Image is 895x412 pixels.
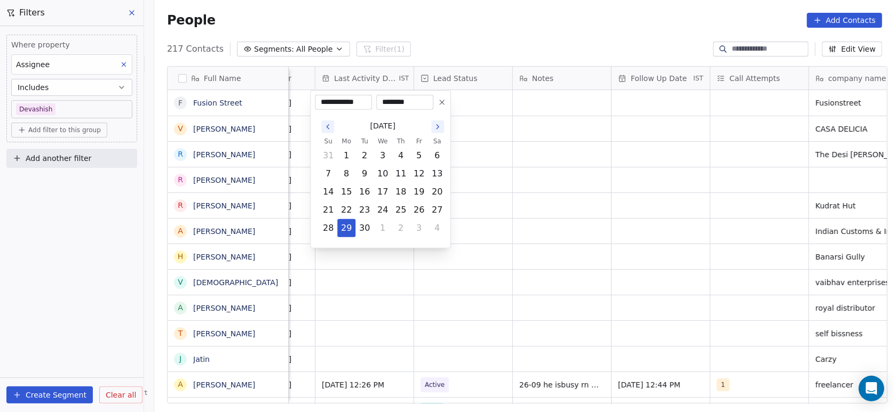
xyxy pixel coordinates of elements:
[429,165,446,182] button: Saturday, September 13th, 2025
[431,120,444,133] button: Go to the Next Month
[429,201,446,219] button: Saturday, September 27th, 2025
[392,136,410,147] th: Thursday
[392,201,409,219] button: Thursday, September 25th, 2025
[355,136,374,147] th: Tuesday
[374,165,391,182] button: Wednesday, September 10th, 2025
[338,220,355,237] button: Today, Monday, September 29th, 2025, selected
[356,183,373,200] button: Tuesday, September 16th, 2025
[338,165,355,182] button: Monday, September 8th, 2025
[410,220,427,237] button: Friday, October 3rd, 2025
[429,183,446,200] button: Saturday, September 20th, 2025
[356,201,373,219] button: Tuesday, September 23rd, 2025
[429,220,446,237] button: Saturday, October 4th, 2025
[374,201,391,219] button: Wednesday, September 24th, 2025
[410,147,427,164] button: Friday, September 5th, 2025
[392,183,409,200] button: Thursday, September 18th, 2025
[319,136,446,237] table: September 2025
[338,201,355,219] button: Monday, September 22nd, 2025
[410,136,428,147] th: Friday
[374,183,391,200] button: Wednesday, September 17th, 2025
[320,201,337,219] button: Sunday, September 21st, 2025
[374,220,391,237] button: Wednesday, October 1st, 2025
[410,183,427,200] button: Friday, September 19th, 2025
[374,147,391,164] button: Wednesday, September 3rd, 2025
[321,120,334,133] button: Go to the Previous Month
[320,165,337,182] button: Sunday, September 7th, 2025
[392,147,409,164] button: Thursday, September 4th, 2025
[320,220,337,237] button: Sunday, September 28th, 2025
[338,147,355,164] button: Monday, September 1st, 2025
[410,165,427,182] button: Friday, September 12th, 2025
[392,165,409,182] button: Thursday, September 11th, 2025
[319,136,337,147] th: Sunday
[374,136,392,147] th: Wednesday
[370,120,395,132] span: [DATE]
[356,147,373,164] button: Tuesday, September 2nd, 2025
[410,201,427,219] button: Friday, September 26th, 2025
[392,220,409,237] button: Thursday, October 2nd, 2025
[337,136,355,147] th: Monday
[320,183,337,200] button: Sunday, September 14th, 2025
[320,147,337,164] button: Sunday, August 31st, 2025
[428,136,446,147] th: Saturday
[356,220,373,237] button: Tuesday, September 30th, 2025
[338,183,355,200] button: Monday, September 15th, 2025
[356,165,373,182] button: Tuesday, September 9th, 2025
[429,147,446,164] button: Saturday, September 6th, 2025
